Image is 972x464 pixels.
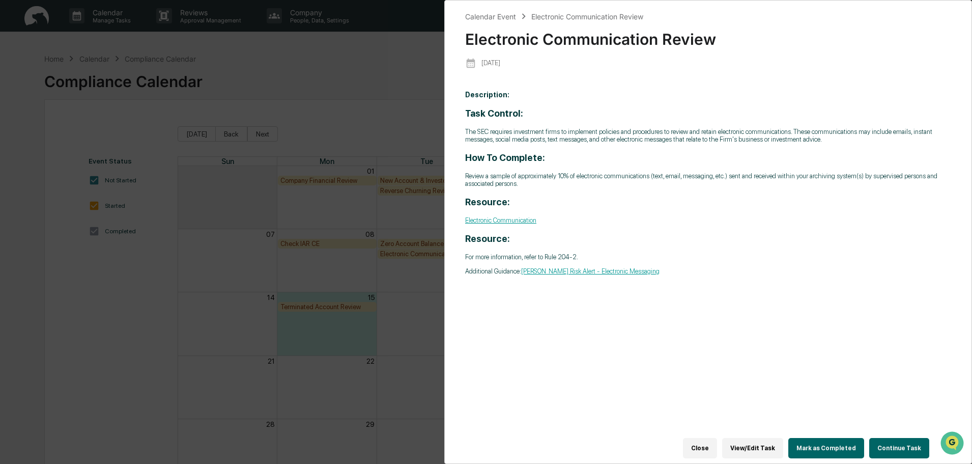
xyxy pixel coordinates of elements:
[465,253,951,261] p: For more information, refer to Rule 204-2.
[101,173,123,180] span: Pylon
[521,267,660,275] a: [PERSON_NAME] Risk Alert - Electronic Messaging
[722,438,783,458] button: View/Edit Task
[6,124,70,143] a: 🖐️Preclearance
[465,172,951,187] p: Review a sample of approximately 10% of electronic communications (text, email, messaging, etc.) ...
[6,144,68,162] a: 🔎Data Lookup
[20,148,64,158] span: Data Lookup
[939,430,967,458] iframe: Open customer support
[869,438,929,458] button: Continue Task
[465,128,951,143] p: The SEC requires investment firms to implement policies and procedures to review and retain elect...
[20,128,66,139] span: Preclearance
[10,21,185,38] p: How can we help?
[788,438,864,458] button: Mark as Completed
[465,22,951,48] div: Electronic Communication Review
[72,172,123,180] a: Powered byPylon
[465,197,510,207] strong: Resource:
[173,81,185,93] button: Start new chat
[35,78,167,88] div: Start new chat
[10,78,28,96] img: 1746055101610-c473b297-6a78-478c-a979-82029cc54cd1
[35,88,129,96] div: We're available if you need us!
[84,128,126,139] span: Attestations
[465,12,516,21] div: Calendar Event
[465,108,523,119] strong: Task Control:
[465,216,536,224] a: Electronic Communication
[70,124,130,143] a: 🗄️Attestations
[481,59,500,67] p: [DATE]
[465,91,509,99] b: Description:
[465,233,510,244] strong: Resource:
[465,152,545,163] strong: How To Complete:
[74,129,82,138] div: 🗄️
[465,267,951,275] p: Additional Guidance:
[683,438,717,458] button: Close
[531,12,643,21] div: Electronic Communication Review
[10,129,18,138] div: 🖐️
[10,149,18,157] div: 🔎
